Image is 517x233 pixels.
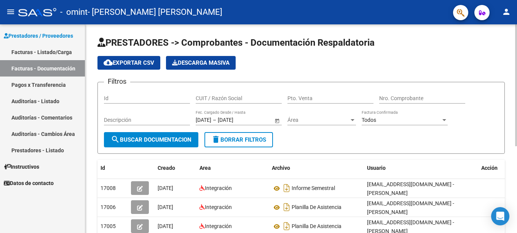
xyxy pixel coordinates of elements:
span: Planilla De Asistencia [292,204,341,211]
i: Descargar documento [282,182,292,194]
button: Descarga Masiva [166,56,236,70]
span: Id [101,165,105,171]
span: - [PERSON_NAME] [PERSON_NAME] [88,4,222,21]
span: Prestadores / Proveedores [4,32,73,40]
span: Integración [205,223,232,229]
i: Descargar documento [282,201,292,213]
span: 17005 [101,223,116,229]
span: [EMAIL_ADDRESS][DOMAIN_NAME] - [PERSON_NAME] [367,181,454,196]
button: Borrar Filtros [204,132,273,147]
span: Descarga Masiva [172,59,230,66]
span: - omint [60,4,88,21]
span: Todos [362,117,376,123]
button: Open calendar [273,116,281,124]
datatable-header-cell: Archivo [269,160,364,176]
span: Datos de contacto [4,179,54,187]
datatable-header-cell: Id [97,160,128,176]
button: Buscar Documentacion [104,132,198,147]
datatable-header-cell: Creado [155,160,196,176]
h3: Filtros [104,76,130,87]
app-download-masive: Descarga masiva de comprobantes (adjuntos) [166,56,236,70]
div: Open Intercom Messenger [491,207,509,225]
mat-icon: delete [211,135,220,144]
span: Instructivos [4,163,39,171]
span: [DATE] [158,204,173,210]
datatable-header-cell: Usuario [364,160,478,176]
span: Área [287,117,349,123]
span: [EMAIL_ADDRESS][DOMAIN_NAME] - [PERSON_NAME] [367,200,454,215]
mat-icon: search [111,135,120,144]
span: Usuario [367,165,386,171]
input: End date [218,117,255,123]
button: Exportar CSV [97,56,160,70]
datatable-header-cell: Area [196,160,269,176]
span: Archivo [272,165,290,171]
mat-icon: person [502,7,511,16]
span: [DATE] [158,185,173,191]
span: Informe Semestral [292,185,335,192]
mat-icon: menu [6,7,15,16]
span: – [213,117,216,123]
span: Exportar CSV [104,59,154,66]
span: Area [199,165,211,171]
input: Start date [196,117,211,123]
span: PRESTADORES -> Comprobantes - Documentación Respaldatoria [97,37,375,48]
span: 17006 [101,204,116,210]
span: 17008 [101,185,116,191]
i: Descargar documento [282,220,292,232]
span: Integración [205,185,232,191]
span: Creado [158,165,175,171]
span: Buscar Documentacion [111,136,191,143]
span: [DATE] [158,223,173,229]
span: Borrar Filtros [211,136,266,143]
span: Acción [481,165,498,171]
mat-icon: cloud_download [104,58,113,67]
span: Integración [205,204,232,210]
span: Planilla De Asistencia [292,223,341,230]
datatable-header-cell: Acción [478,160,516,176]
